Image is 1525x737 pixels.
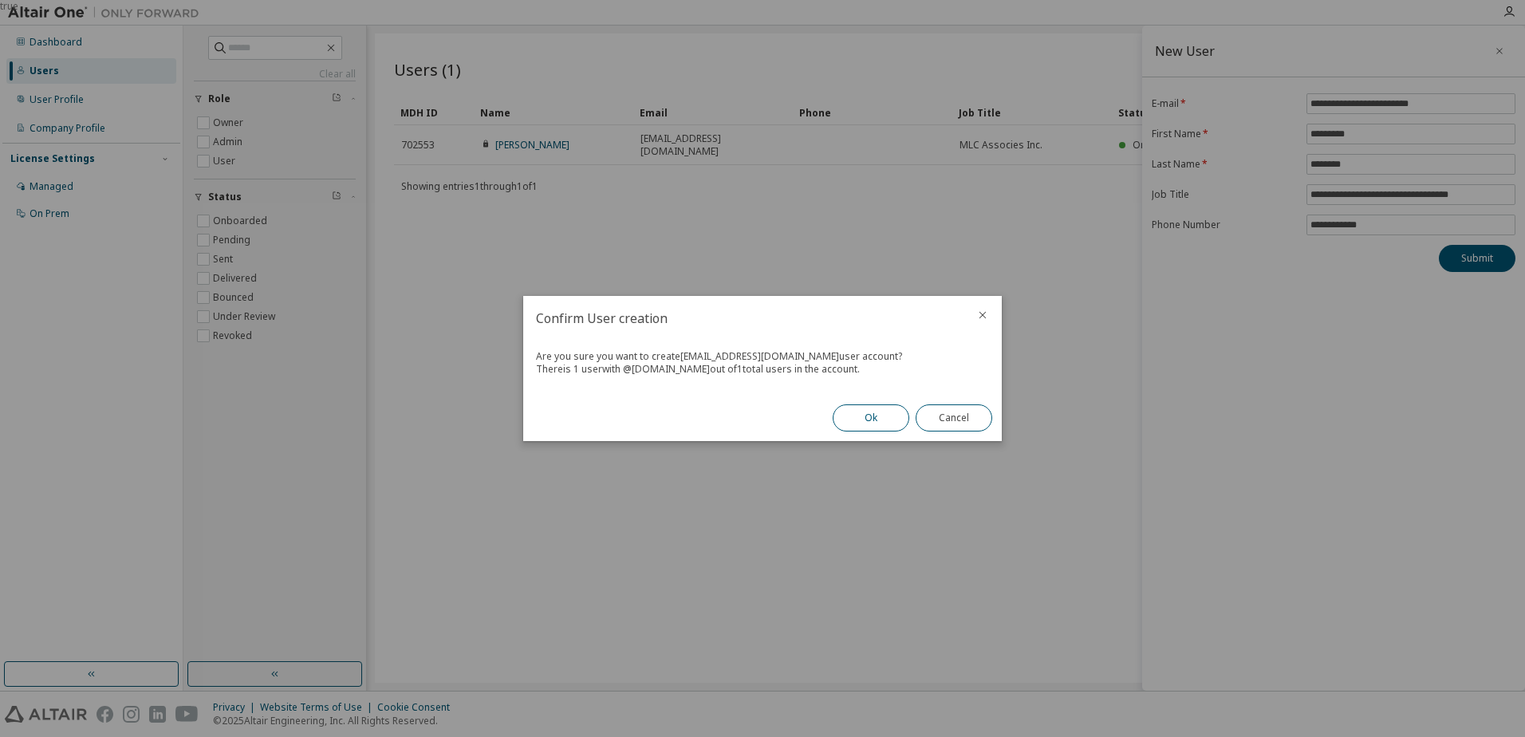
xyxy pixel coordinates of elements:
button: Ok [833,404,909,432]
button: close [976,309,989,321]
h2: Confirm User creation [523,296,963,341]
div: Are you sure you want to create [EMAIL_ADDRESS][DOMAIN_NAME] user account? [536,350,989,363]
div: There is 1 user with @ [DOMAIN_NAME] out of 1 total users in the account. [536,363,989,376]
button: Cancel [916,404,992,432]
